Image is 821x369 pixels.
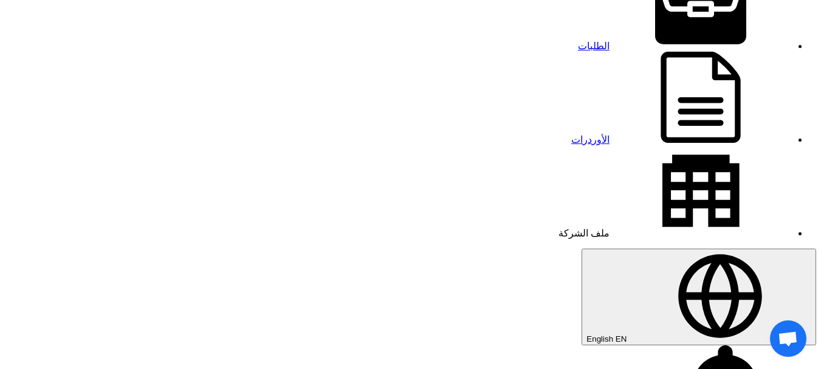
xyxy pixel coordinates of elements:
[582,249,816,345] button: English EN
[558,228,792,238] a: ملف الشركة
[616,334,627,343] span: EN
[571,134,792,145] a: الأوردرات
[770,320,806,357] a: Open chat
[578,41,792,51] a: الطلبات
[586,334,613,343] span: English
